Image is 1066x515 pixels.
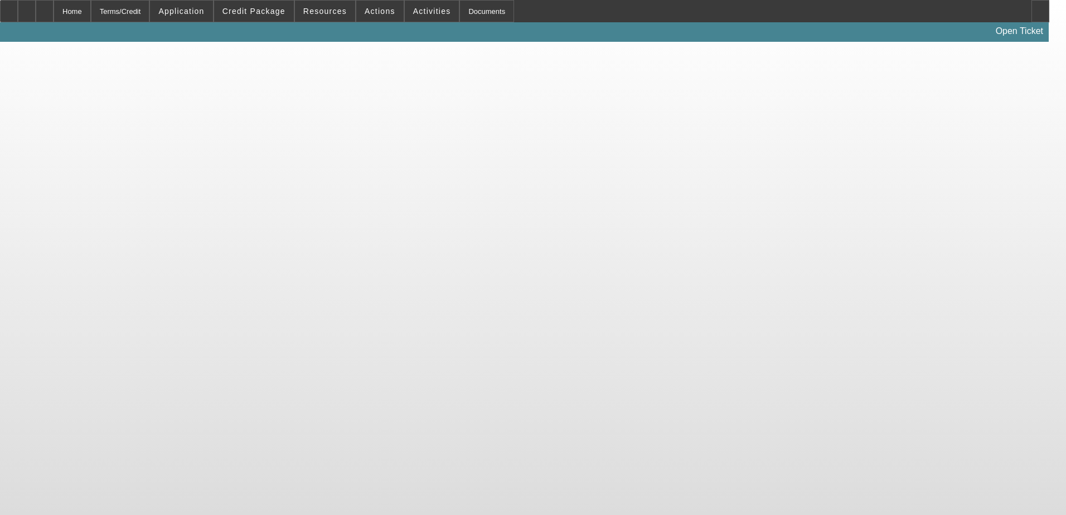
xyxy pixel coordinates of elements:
button: Application [150,1,212,22]
span: Application [158,7,204,16]
button: Resources [295,1,355,22]
span: Credit Package [222,7,285,16]
button: Actions [356,1,404,22]
span: Actions [365,7,395,16]
button: Credit Package [214,1,294,22]
span: Activities [413,7,451,16]
span: Resources [303,7,347,16]
button: Activities [405,1,459,22]
a: Open Ticket [991,22,1048,41]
